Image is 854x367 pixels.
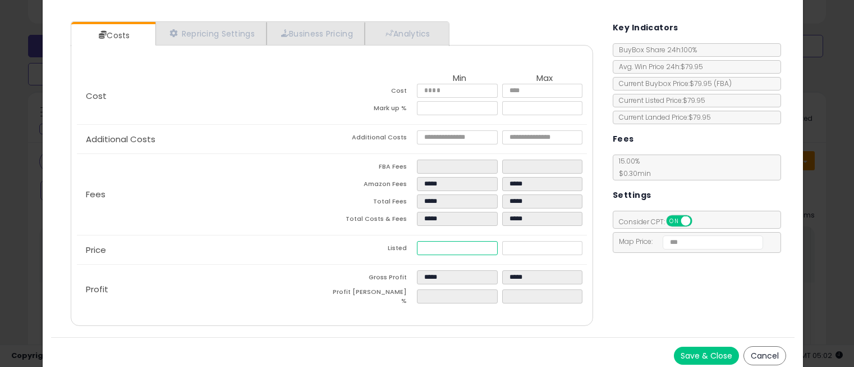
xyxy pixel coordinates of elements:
[613,188,651,202] h5: Settings
[77,135,332,144] p: Additional Costs
[71,24,154,47] a: Costs
[613,79,732,88] span: Current Buybox Price:
[502,74,587,84] th: Max
[332,212,417,229] td: Total Costs & Fees
[332,130,417,148] td: Additional Costs
[77,190,332,199] p: Fees
[332,288,417,309] td: Profit [PERSON_NAME] %
[332,160,417,177] td: FBA Fees
[332,84,417,101] td: Cost
[365,22,448,45] a: Analytics
[613,237,763,246] span: Map Price:
[743,346,786,365] button: Cancel
[77,92,332,101] p: Cost
[417,74,502,84] th: Min
[613,217,707,226] span: Consider CPT:
[332,177,417,194] td: Amazon Fees
[332,241,417,259] td: Listed
[77,246,332,255] p: Price
[332,194,417,212] td: Total Fees
[613,62,703,71] span: Avg. Win Price 24h: $79.95
[613,112,711,122] span: Current Landed Price: $79.95
[691,216,709,226] span: OFF
[155,22,267,45] a: Repricing Settings
[613,96,705,105] span: Current Listed Price: $79.95
[690,79,732,88] span: $79.95
[613,45,697,55] span: BuyBox Share 24h: 100%
[332,101,417,119] td: Mark up %
[332,270,417,288] td: Gross Profit
[667,216,681,226] span: ON
[267,22,365,45] a: Business Pricing
[613,169,651,178] span: $0.30 min
[613,21,678,35] h5: Key Indicators
[613,132,634,146] h5: Fees
[714,79,732,88] span: ( FBA )
[613,156,651,178] span: 15.00 %
[77,285,332,294] p: Profit
[674,347,739,365] button: Save & Close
